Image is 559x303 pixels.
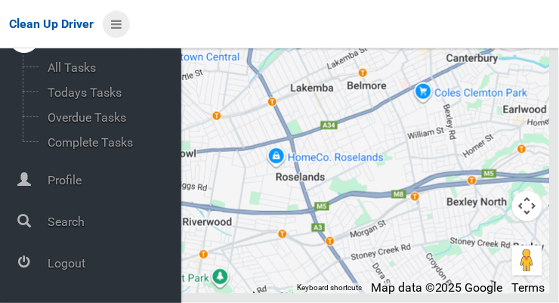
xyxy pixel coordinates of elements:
[9,17,94,31] span: Clean Up Driver
[43,110,168,125] span: Overdue Tasks
[512,246,542,276] button: Drag Pegman onto the map to open Street View
[512,281,545,295] a: Terms (opens in new tab)
[43,135,168,150] span: Complete Tasks
[43,215,181,229] span: Search
[9,13,94,36] a: Clean Up Driver
[371,281,503,295] span: Map data ©2025 Google
[43,60,168,75] span: All Tasks
[43,256,181,271] span: Logout
[297,283,362,294] button: Keyboard shortcuts
[512,191,542,221] button: Map camera controls
[43,173,181,187] span: Profile
[43,85,168,100] span: Todays Tasks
